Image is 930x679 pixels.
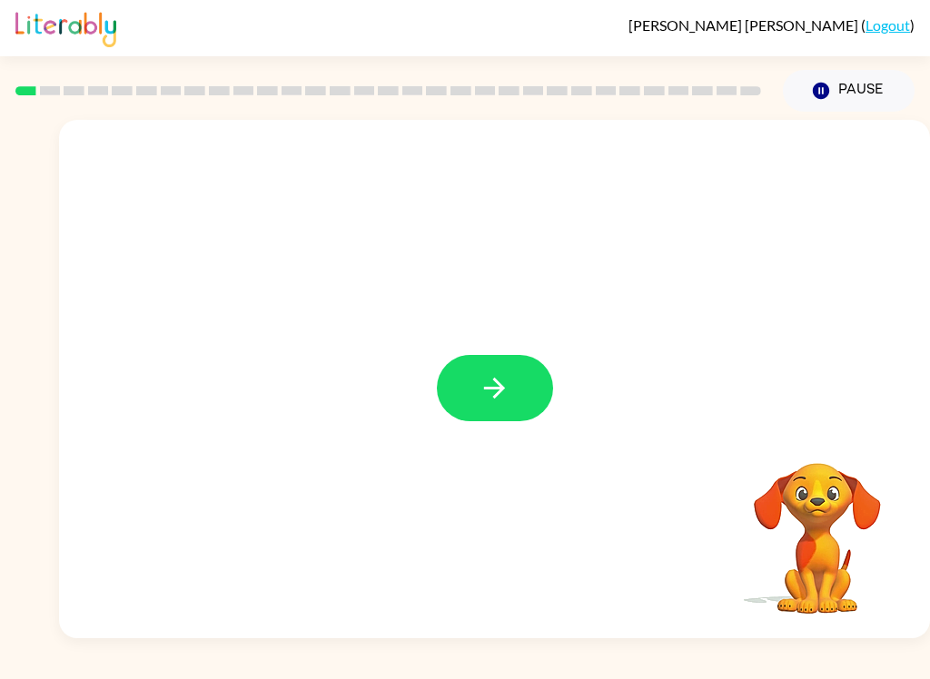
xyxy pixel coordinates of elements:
a: Logout [866,16,910,34]
button: Pause [783,70,915,112]
video: Your browser must support playing .mp4 files to use Literably. Please try using another browser. [727,435,908,616]
img: Literably [15,7,116,47]
div: ( ) [628,16,915,34]
span: [PERSON_NAME] [PERSON_NAME] [628,16,861,34]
